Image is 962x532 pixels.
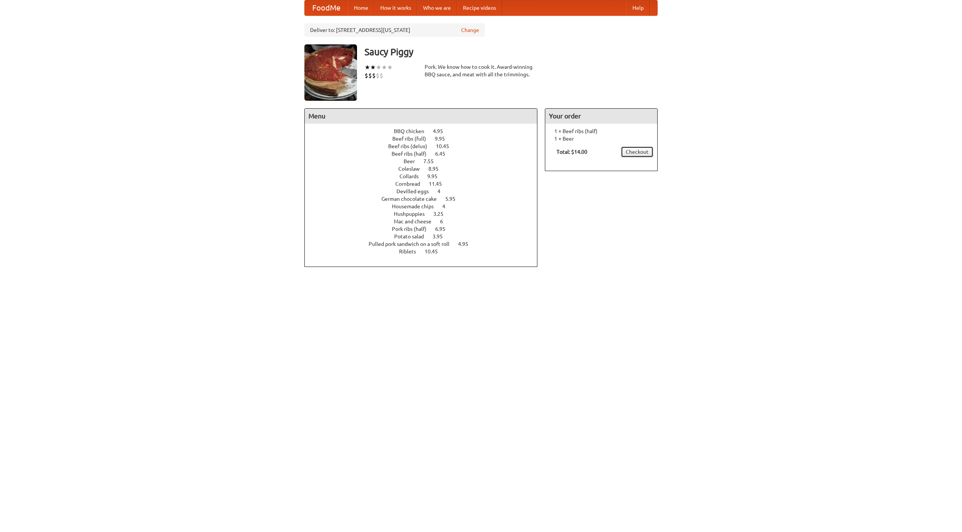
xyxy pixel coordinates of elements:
a: Pork ribs (half) 6.95 [392,226,459,232]
div: Pork. We know how to cook it. Award-winning BBQ sauce, and meat with all the trimmings. [425,63,537,78]
span: Hushpuppies [394,211,432,217]
span: Beer [404,158,422,164]
span: 6.45 [435,151,453,157]
li: ★ [387,63,393,71]
li: $ [380,71,383,80]
a: Beef ribs (delux) 10.45 [388,143,463,149]
li: ★ [370,63,376,71]
a: Who we are [417,0,457,15]
a: German chocolate cake 5.95 [381,196,469,202]
a: Cornbread 11.45 [395,181,456,187]
a: FoodMe [305,0,348,15]
span: Coleslaw [398,166,427,172]
li: ★ [381,63,387,71]
span: 4.95 [433,128,451,134]
a: How it works [374,0,417,15]
a: Checkout [621,146,653,158]
li: $ [376,71,380,80]
h4: Your order [545,109,657,124]
a: Coleslaw 8.95 [398,166,452,172]
b: Total: $14.00 [557,149,587,155]
span: German chocolate cake [381,196,444,202]
li: 1 × Beer [549,135,653,142]
span: 10.45 [425,249,445,255]
a: Beef ribs (half) 6.45 [392,151,459,157]
a: Beer 7.55 [404,158,448,164]
a: Devilled eggs 4 [396,188,454,194]
a: Home [348,0,374,15]
img: angular.jpg [304,44,357,101]
a: Riblets 10.45 [399,249,452,255]
a: Pulled pork sandwich on a soft roll 4.95 [369,241,482,247]
span: Collards [399,173,426,179]
span: Devilled eggs [396,188,436,194]
span: 3.95 [433,233,450,239]
span: 10.45 [436,143,457,149]
span: 11.45 [429,181,449,187]
span: Housemade chips [392,203,441,209]
span: Beef ribs (full) [392,136,434,142]
span: 9.95 [427,173,445,179]
span: Pulled pork sandwich on a soft roll [369,241,457,247]
span: 3.25 [433,211,451,217]
span: Beef ribs (half) [392,151,434,157]
a: Potato salad 3.95 [394,233,457,239]
li: $ [365,71,368,80]
span: 4 [442,203,453,209]
a: Change [461,26,479,34]
li: $ [368,71,372,80]
span: 8.95 [428,166,446,172]
h3: Saucy Piggy [365,44,658,59]
a: Beef ribs (full) 9.95 [392,136,459,142]
li: ★ [376,63,381,71]
span: 9.95 [435,136,452,142]
span: Potato salad [394,233,431,239]
span: 5.95 [445,196,463,202]
h4: Menu [305,109,537,124]
span: 7.55 [424,158,441,164]
span: 6 [440,218,451,224]
span: Riblets [399,249,424,255]
a: Help [626,0,650,15]
span: BBQ chicken [394,128,432,134]
span: 6.95 [435,226,453,232]
a: Mac and cheese 6 [394,218,457,224]
span: Beef ribs (delux) [388,143,435,149]
a: Hushpuppies 3.25 [394,211,457,217]
a: Collards 9.95 [399,173,451,179]
span: Cornbread [395,181,428,187]
a: BBQ chicken 4.95 [394,128,457,134]
span: 4.95 [458,241,476,247]
span: Mac and cheese [394,218,439,224]
div: Deliver to: [STREET_ADDRESS][US_STATE] [304,23,485,37]
a: Housemade chips 4 [392,203,459,209]
li: 1 × Beef ribs (half) [549,127,653,135]
span: 4 [437,188,448,194]
span: Pork ribs (half) [392,226,434,232]
li: ★ [365,63,370,71]
a: Recipe videos [457,0,502,15]
li: $ [372,71,376,80]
